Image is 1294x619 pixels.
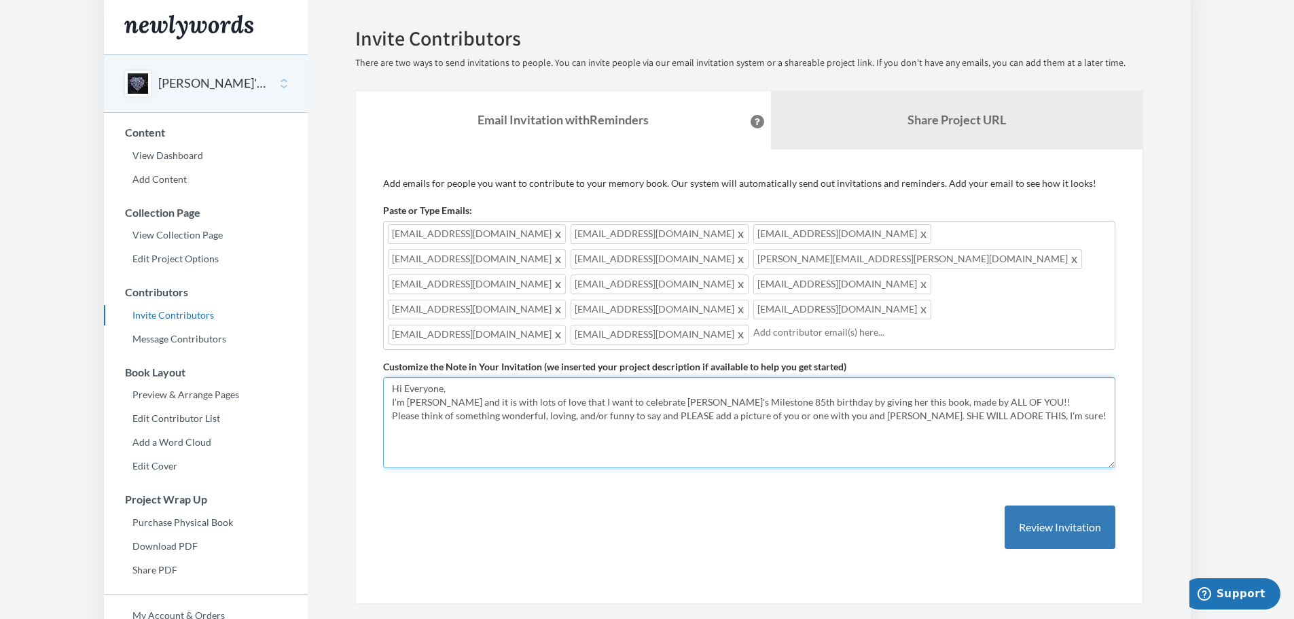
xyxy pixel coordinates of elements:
[753,275,931,294] span: [EMAIL_ADDRESS][DOMAIN_NAME]
[388,224,566,244] span: [EMAIL_ADDRESS][DOMAIN_NAME]
[388,325,566,344] span: [EMAIL_ADDRESS][DOMAIN_NAME]
[104,145,308,166] a: View Dashboard
[383,204,472,217] label: Paste or Type Emails:
[571,224,749,244] span: [EMAIL_ADDRESS][DOMAIN_NAME]
[104,432,308,453] a: Add a Word Cloud
[105,493,308,506] h3: Project Wrap Up
[753,249,1082,269] span: [PERSON_NAME][EMAIL_ADDRESS][PERSON_NAME][DOMAIN_NAME]
[753,325,1107,340] input: Add contributor email(s) here...
[105,286,308,298] h3: Contributors
[104,408,308,429] a: Edit Contributor List
[124,15,253,39] img: Newlywords logo
[104,512,308,533] a: Purchase Physical Book
[753,224,931,244] span: [EMAIL_ADDRESS][DOMAIN_NAME]
[104,329,308,349] a: Message Contributors
[104,249,308,269] a: Edit Project Options
[388,300,566,319] span: [EMAIL_ADDRESS][DOMAIN_NAME]
[105,126,308,139] h3: Content
[571,325,749,344] span: [EMAIL_ADDRESS][DOMAIN_NAME]
[104,305,308,325] a: Invite Contributors
[104,560,308,580] a: Share PDF
[355,56,1143,70] p: There are two ways to send invitations to people. You can invite people via our email invitation ...
[388,275,566,294] span: [EMAIL_ADDRESS][DOMAIN_NAME]
[383,177,1115,190] p: Add emails for people you want to contribute to your memory book. Our system will automatically s...
[1189,578,1280,612] iframe: Opens a widget where you can chat to one of our agents
[907,112,1006,127] b: Share Project URL
[571,249,749,269] span: [EMAIL_ADDRESS][DOMAIN_NAME]
[158,75,268,92] button: [PERSON_NAME]'S 85th BIRTHDAY
[105,207,308,219] h3: Collection Page
[571,300,749,319] span: [EMAIL_ADDRESS][DOMAIN_NAME]
[478,112,649,127] strong: Email Invitation with Reminders
[104,385,308,405] a: Preview & Arrange Pages
[571,275,749,294] span: [EMAIL_ADDRESS][DOMAIN_NAME]
[104,456,308,476] a: Edit Cover
[753,300,931,319] span: [EMAIL_ADDRESS][DOMAIN_NAME]
[104,169,308,190] a: Add Content
[383,360,846,374] label: Customize the Note in Your Invitation (we inserted your project description if available to help ...
[355,27,1143,50] h2: Invite Contributors
[105,366,308,378] h3: Book Layout
[1005,506,1115,550] button: Review Invitation
[388,249,566,269] span: [EMAIL_ADDRESS][DOMAIN_NAME]
[104,536,308,556] a: Download PDF
[383,377,1115,468] textarea: Hi Everyone, I'm [PERSON_NAME] and it is with lots of love that I want to celebrate [PERSON_NAME]...
[104,225,308,245] a: View Collection Page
